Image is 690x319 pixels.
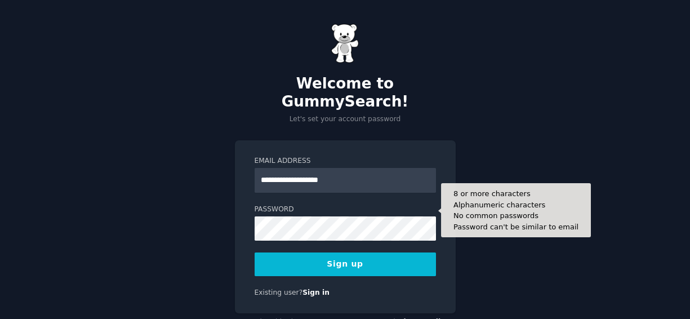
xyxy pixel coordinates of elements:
label: Email Address [255,156,436,166]
span: Existing user? [255,289,303,296]
h2: Welcome to GummySearch! [235,75,456,110]
img: Gummy Bear [331,24,359,63]
label: Password [255,205,436,215]
a: Sign in [302,289,330,296]
button: Sign up [255,252,436,276]
p: Let's set your account password [235,114,456,125]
